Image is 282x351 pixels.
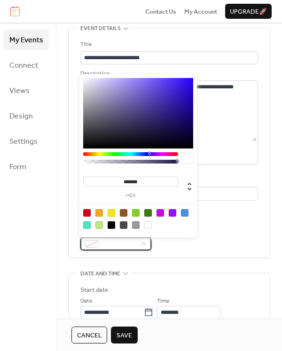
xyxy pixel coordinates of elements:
div: #D0021B [83,209,91,217]
button: Upgrade🚀 [225,4,272,19]
div: #B8E986 [95,221,103,229]
div: #FFFFFF [144,221,152,229]
span: My Events [9,33,43,48]
span: Date [80,296,92,306]
span: Upgrade 🚀 [230,7,267,16]
button: Save [111,327,138,343]
div: #417505 [144,209,152,217]
div: #9B9B9B [132,221,140,229]
div: #9013FE [169,209,176,217]
div: #8B572A [120,209,127,217]
label: hex [83,193,178,198]
img: logo [10,6,20,16]
div: #BD10E0 [157,209,164,217]
a: Views [4,80,49,101]
div: #F5A623 [95,209,103,217]
a: Connect [4,55,49,76]
span: Design [9,109,33,124]
div: #4A90E2 [181,209,188,217]
span: Event details [80,24,121,33]
a: My Events [4,30,49,50]
span: Cancel [77,331,102,340]
div: #4A4A4A [120,221,127,229]
div: Start date [80,285,108,295]
a: Contact Us [145,7,176,16]
a: Form [4,156,49,177]
div: #50E3C2 [83,221,91,229]
div: Description [80,69,256,78]
span: Save [117,331,132,340]
a: Settings [4,131,49,152]
a: Design [4,106,49,126]
span: Time [157,296,169,306]
button: Cancel [71,327,107,343]
span: Connect [9,58,38,73]
div: #000000 [108,221,115,229]
span: Form [9,160,26,175]
div: #7ED321 [132,209,140,217]
div: #F8E71C [108,209,115,217]
span: Settings [9,134,38,149]
span: Views [9,84,30,99]
div: Title [80,40,256,49]
span: Date and time [80,269,120,279]
a: My Account [184,7,217,16]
